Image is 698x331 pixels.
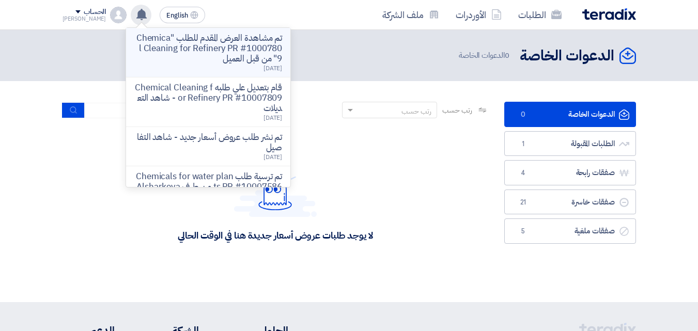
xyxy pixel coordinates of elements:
[178,229,373,241] div: لا يوجد طلبات عروض أسعار جديدة هنا في الوقت الحالي
[442,105,472,116] span: رتب حسب
[263,113,282,122] span: [DATE]
[134,83,282,114] p: قام بتعديل علي طلبه Chemical Cleaning for Refinery PR #10007809 - شاهد التعديلات
[517,168,530,178] span: 4
[84,8,106,17] div: الحساب
[510,3,570,27] a: الطلبات
[504,102,636,127] a: الدعوات الخاصة0
[134,33,282,64] p: تم مشاهدة العرض المقدم للطلب "Chemical Cleaning for Refinery PR #10007809" من قبل العميل
[63,16,106,22] div: [PERSON_NAME]
[160,7,205,23] button: English
[166,12,188,19] span: English
[504,131,636,156] a: الطلبات المقبولة1
[134,132,282,153] p: تم نشر طلب عروض أسعار جديد - شاهد التفاصيل
[447,3,510,27] a: الأوردرات
[401,106,431,117] div: رتب حسب
[517,139,530,149] span: 1
[517,197,530,208] span: 21
[504,218,636,244] a: صفقات ملغية5
[459,50,511,61] span: الدعوات الخاصة
[134,171,282,202] p: تم ترسية طلب Chemicals for water plants PR #10007586 من طرف Alsharkeya Sugar Manufacturing علي مو...
[263,64,282,73] span: [DATE]
[374,3,447,27] a: ملف الشركة
[520,46,614,66] h2: الدعوات الخاصة
[517,109,530,120] span: 0
[517,226,530,237] span: 5
[504,160,636,185] a: صفقات رابحة4
[505,50,509,61] span: 0
[110,7,127,23] img: profile_test.png
[504,190,636,215] a: صفقات خاسرة21
[263,152,282,162] span: [DATE]
[582,8,636,20] img: Teradix logo
[234,167,317,217] img: Hello
[85,103,229,118] input: ابحث بعنوان أو رقم الطلب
